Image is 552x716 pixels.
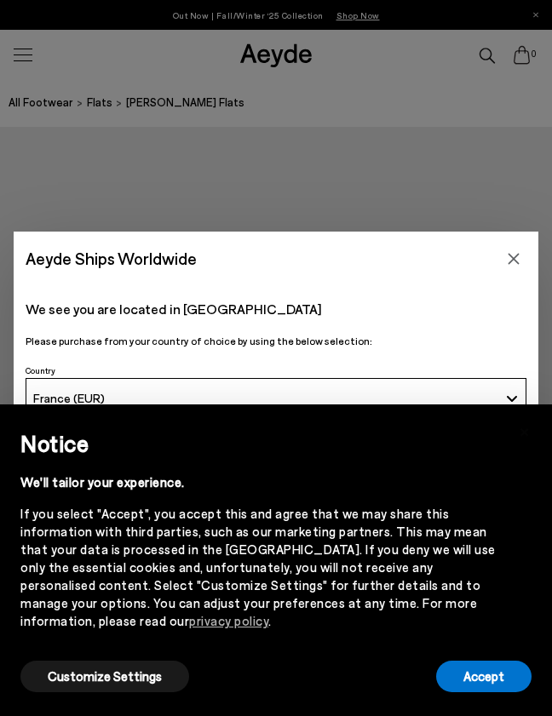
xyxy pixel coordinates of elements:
div: If you select "Accept", you accept this and agree that we may share this information with third p... [20,505,504,630]
button: Close this notice [504,410,545,450]
span: France (EUR) [33,391,105,405]
div: We'll tailor your experience. [20,473,504,491]
h2: Notice [20,427,504,460]
p: We see you are located in [GEOGRAPHIC_DATA] [26,299,526,319]
button: Accept [436,661,532,692]
span: × [519,417,531,442]
button: Close [501,246,526,272]
span: Country [26,365,55,375]
span: Aeyde Ships Worldwide [26,243,197,273]
button: Customize Settings [20,661,189,692]
a: privacy policy [189,613,268,628]
p: Please purchase from your country of choice by using the below selection: [26,333,526,349]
